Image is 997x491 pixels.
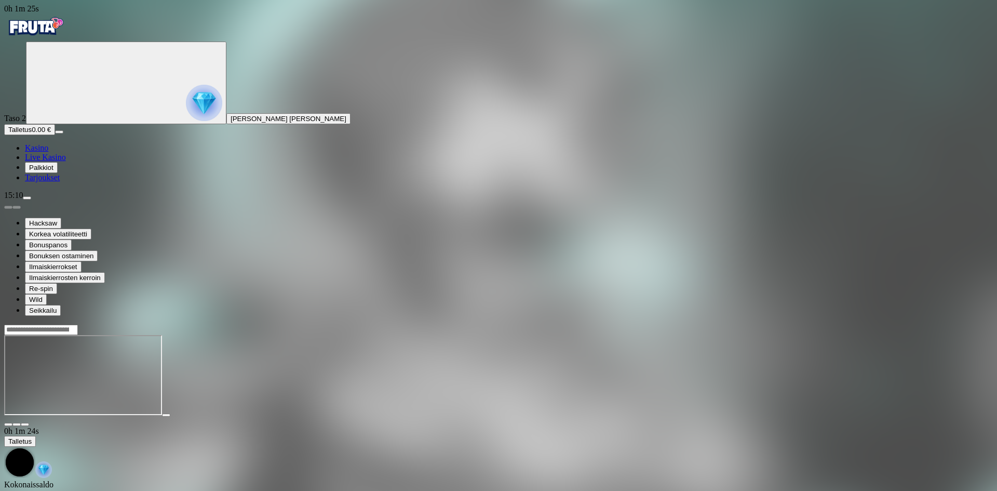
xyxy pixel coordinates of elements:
button: fullscreen icon [21,423,29,426]
span: Bonuksen ostaminen [29,252,93,260]
button: Bonuspanos [25,240,72,250]
iframe: Invictus [4,335,162,415]
button: Ilmaiskierrosten kerroin [25,272,105,283]
span: 15:10 [4,191,23,200]
span: Seikkailu [29,307,57,314]
button: Talletusplus icon0.00 € [4,124,55,135]
button: Seikkailu [25,305,61,316]
span: Palkkiot [29,164,53,171]
a: poker-chip iconLive Kasino [25,153,66,162]
span: user session time [4,4,39,13]
a: diamond iconKasino [25,143,48,152]
span: Hacksaw [29,219,57,227]
button: reward iconPalkkiot [25,162,58,173]
div: Game menu [4,427,993,480]
span: Live Kasino [25,153,66,162]
button: Korkea volatiliteetti [25,229,91,240]
button: Re-spin [25,283,57,294]
img: reward-icon [35,461,52,478]
img: Fruta [4,14,66,39]
span: Tarjoukset [25,173,60,182]
button: menu [23,196,31,200]
span: [PERSON_NAME] [PERSON_NAME] [231,115,346,123]
img: reward progress [186,85,222,121]
span: Taso 2 [4,114,26,123]
button: reward progress [26,42,226,124]
span: 0.00 € [32,126,51,134]
span: Ilmaiskierrosten kerroin [29,274,101,282]
button: [PERSON_NAME] [PERSON_NAME] [226,113,351,124]
button: Hacksaw [25,218,61,229]
span: Ilmaiskierrokset [29,263,77,271]
button: Bonuksen ostaminen [25,250,98,261]
button: Talletus [4,436,36,447]
button: Ilmaiskierrokset [25,261,82,272]
span: Re-spin [29,285,53,293]
a: gift-inverted iconTarjoukset [25,173,60,182]
button: chevron-down icon [12,423,21,426]
input: Search [4,325,78,335]
button: menu [55,130,63,134]
span: Kasino [25,143,48,152]
span: Talletus [8,126,32,134]
button: prev slide [4,206,12,209]
span: Wild [29,296,43,303]
button: play icon [162,414,170,417]
span: Bonuspanos [29,241,68,249]
span: Korkea volatiliteetti [29,230,87,238]
span: user session time [4,427,39,435]
span: Talletus [8,437,32,445]
button: Wild [25,294,47,305]
a: Fruta [4,32,66,41]
button: next slide [12,206,21,209]
nav: Primary [4,14,993,182]
button: close icon [4,423,12,426]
